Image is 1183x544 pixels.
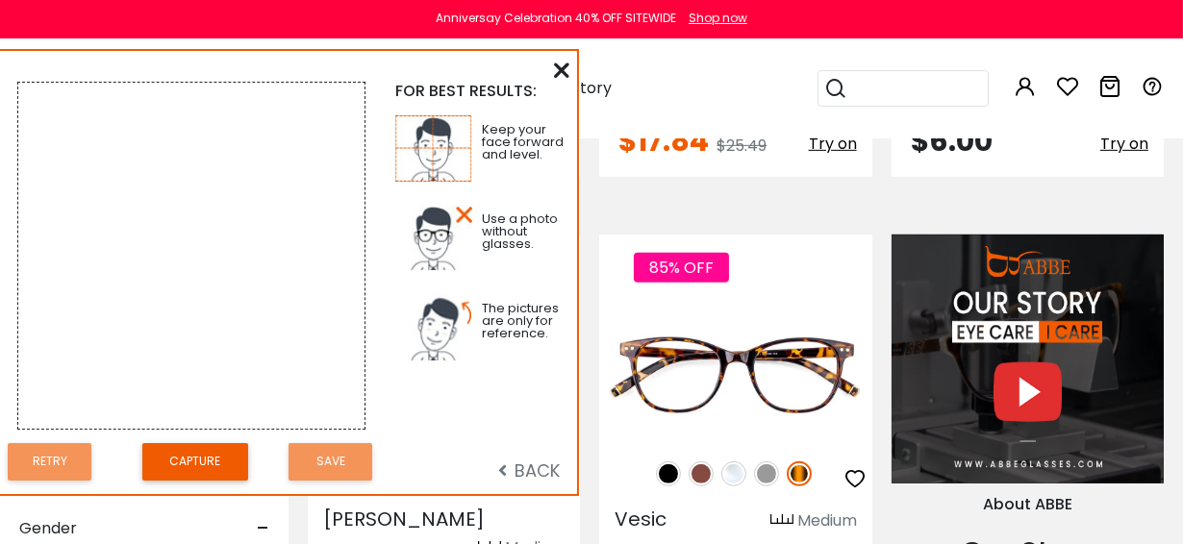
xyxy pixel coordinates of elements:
[289,443,372,481] button: Save
[721,461,746,486] img: Clear
[754,461,779,486] img: Gray
[892,235,1164,483] img: About Us
[689,10,747,27] div: Shop now
[395,82,569,100] div: FOR BEST RESULTS:
[395,205,473,271] img: tp2.jpg
[770,513,793,528] img: size ruler
[679,10,747,26] a: Shop now
[809,133,857,155] span: Try on
[689,461,714,486] img: Brown
[634,253,729,283] span: 85% OFF
[1100,133,1148,155] span: Try on
[498,458,560,482] span: BACK
[395,115,473,182] img: tp1.jpg
[323,506,485,532] span: [PERSON_NAME]
[482,120,564,163] span: Keep your face forward and level.
[482,299,559,342] span: The pictures are only for reference.
[599,304,871,440] img: Gray Vesic - Plastic ,Universal Bridge Fit
[142,443,248,481] button: Capture
[1100,127,1148,161] button: Try on
[395,294,473,360] img: tp3.jpg
[809,127,857,161] button: Try on
[892,493,1164,516] div: About ABBE
[436,10,676,27] div: Anniversay Celebration 40% OFF SITEWIDE
[787,461,812,486] img: Tortoise
[717,135,767,157] span: $25.49
[656,461,681,486] img: Black
[797,509,857,532] div: Medium
[482,210,558,253] span: Use a photo without glasses.
[615,506,667,532] span: Vesic
[8,443,91,481] button: Retry
[911,120,993,161] span: $6.00
[618,120,709,161] span: $17.84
